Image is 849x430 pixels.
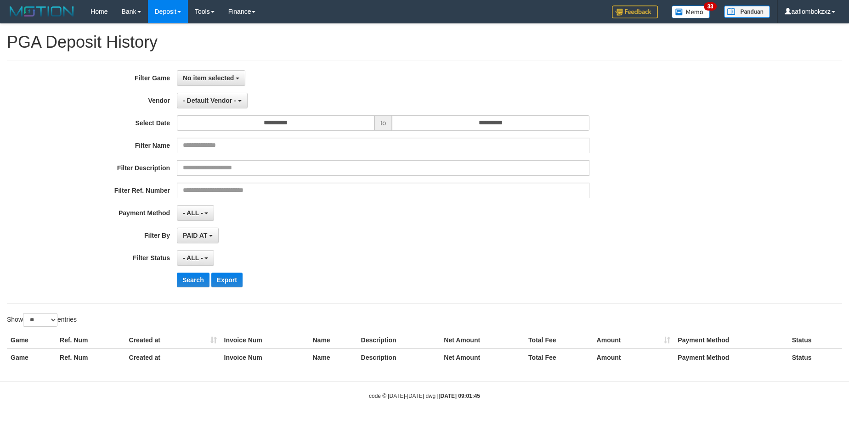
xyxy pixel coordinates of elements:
span: PAID AT [183,232,207,239]
th: Name [309,332,357,349]
span: No item selected [183,74,234,82]
button: - ALL - [177,250,214,266]
th: Amount [593,349,674,366]
th: Description [357,332,441,349]
th: Game [7,349,56,366]
small: code © [DATE]-[DATE] dwg | [369,393,480,399]
span: - Default Vendor - [183,97,236,104]
th: Created at [125,332,221,349]
th: Payment Method [674,349,788,366]
span: - ALL - [183,254,203,262]
button: PAID AT [177,228,219,243]
span: - ALL - [183,209,203,217]
button: No item selected [177,70,245,86]
strong: [DATE] 09:01:45 [439,393,480,399]
img: MOTION_logo.png [7,5,77,18]
th: Net Amount [440,332,525,349]
th: Description [357,349,441,366]
th: Created at [125,349,221,366]
span: to [374,115,392,131]
span: 33 [704,2,716,11]
th: Total Fee [525,332,593,349]
th: Invoice Num [221,332,309,349]
label: Show entries [7,313,77,327]
th: Invoice Num [221,349,309,366]
h1: PGA Deposit History [7,33,842,51]
button: Search [177,273,209,287]
th: Status [788,332,842,349]
th: Total Fee [525,349,593,366]
select: Showentries [23,313,57,327]
th: Ref. Num [56,349,125,366]
th: Amount [593,332,674,349]
button: - ALL - [177,205,214,221]
img: Button%20Memo.svg [672,6,710,18]
th: Ref. Num [56,332,125,349]
img: panduan.png [724,6,770,18]
th: Payment Method [674,332,788,349]
th: Net Amount [440,349,525,366]
button: - Default Vendor - [177,93,248,108]
th: Game [7,332,56,349]
img: Feedback.jpg [612,6,658,18]
th: Name [309,349,357,366]
th: Status [788,349,842,366]
button: Export [211,273,243,287]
